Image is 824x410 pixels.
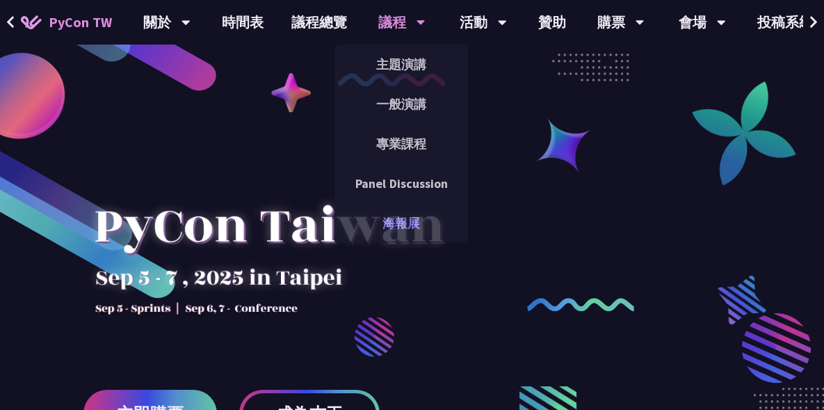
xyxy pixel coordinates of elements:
[334,127,468,160] a: 專業課程
[334,48,468,81] a: 主題演講
[49,12,112,33] span: PyCon TW
[21,15,42,29] img: Home icon of PyCon TW 2025
[527,298,634,311] img: curly-2.e802c9f.png
[7,5,126,40] a: PyCon TW
[334,207,468,239] a: 海報展
[334,88,468,120] a: 一般演講
[334,167,468,200] a: Panel Discussion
